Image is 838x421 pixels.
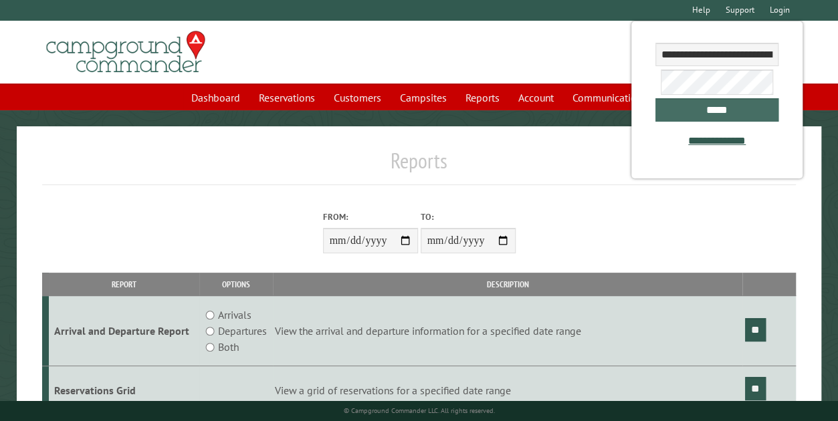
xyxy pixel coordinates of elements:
[326,85,389,110] a: Customers
[273,273,743,296] th: Description
[510,85,562,110] a: Account
[42,26,209,78] img: Campground Commander
[392,85,455,110] a: Campsites
[323,210,418,223] label: From:
[564,85,655,110] a: Communications
[199,273,272,296] th: Options
[457,85,508,110] a: Reports
[183,85,248,110] a: Dashboard
[421,210,516,223] label: To:
[49,296,200,366] td: Arrival and Departure Report
[218,339,239,355] label: Both
[273,296,743,366] td: View the arrival and departure information for a specified date range
[344,406,495,415] small: © Campground Commander LLC. All rights reserved.
[42,148,797,184] h1: Reports
[218,307,251,323] label: Arrivals
[49,273,200,296] th: Report
[273,366,743,415] td: View a grid of reservations for a specified date range
[218,323,267,339] label: Departures
[49,366,200,415] td: Reservations Grid
[251,85,323,110] a: Reservations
